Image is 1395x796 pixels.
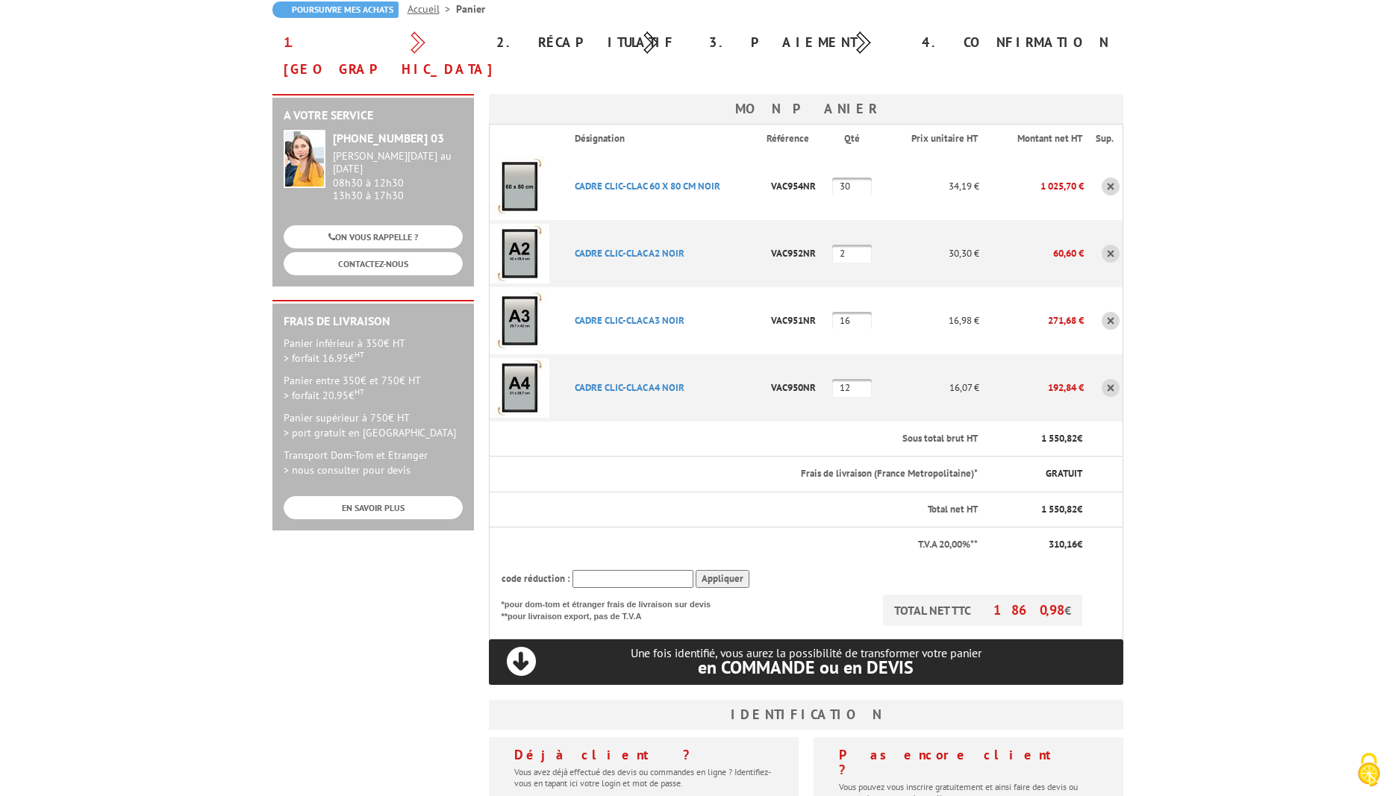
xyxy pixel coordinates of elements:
[284,225,463,248] a: ON VOUS RAPPELLE ?
[881,240,980,266] p: 30,30 €
[284,109,463,122] h2: A votre service
[355,349,364,360] sup: HT
[991,432,1082,446] p: €
[767,307,833,333] p: VAC951NR
[563,125,766,153] th: Désignation
[979,240,1083,266] p: 60,60 €
[991,538,1082,552] p: €
[1084,125,1123,153] th: Sup.
[832,125,881,153] th: Qté
[284,389,364,402] span: > forfait 20.95€
[333,150,463,201] div: 08h30 à 12h30 13h30 à 17h30
[575,467,978,481] p: Frais de livraison (France Metropolitaine)*
[1343,745,1395,796] button: Cookies (fenêtre modale)
[1041,503,1077,515] span: 1 550,82
[502,572,570,585] span: code réduction :
[839,748,1098,777] h4: Pas encore client ?
[355,386,364,397] sup: HT
[490,157,549,216] img: CADRE CLIC-CLAC 60 X 80 CM NOIR
[575,180,720,192] a: CADRE CLIC-CLAC 60 X 80 CM NOIR
[696,570,749,589] input: Appliquer
[456,1,485,16] li: Panier
[284,315,463,328] h2: Frais de Livraison
[979,375,1083,401] p: 192,84 €
[767,132,831,146] p: Référence
[698,29,911,56] div: 3. Paiement
[284,426,456,439] span: > port gratuit en [GEOGRAPHIC_DATA]
[911,29,1123,56] div: 4. Confirmation
[333,131,444,145] strong: [PHONE_NUMBER] 03
[490,358,549,418] img: CADRE CLIC-CLAC A4 NOIR
[993,601,1064,618] span: 1 860,98
[514,748,773,762] h4: Déjà client ?
[563,421,979,457] th: Sous total brut HT
[881,375,980,401] p: 16,07 €
[490,291,549,351] img: CADRE CLIC-CLAC A3 NOIR
[1350,751,1388,789] img: Cookies (fenêtre modale)
[883,595,1082,626] p: TOTAL NET TTC €
[489,646,1123,677] p: Une fois identifié, vous aurez la possibilité de transformer votre panier
[502,503,979,517] p: Total net HT
[991,132,1082,146] p: Montant net HT
[881,307,980,333] p: 16,98 €
[893,132,979,146] p: Prix unitaire HT
[575,381,684,394] a: CADRE CLIC-CLAC A4 NOIR
[284,351,364,365] span: > forfait 16.95€
[1049,538,1077,551] span: 310,16
[575,314,684,327] a: CADRE CLIC-CLAC A3 NOIR
[514,766,773,789] p: Vous avez déjà effectué des devis ou commandes en ligne ? Identifiez-vous en tapant ici votre log...
[284,252,463,275] a: CONTACTEZ-NOUS
[284,496,463,519] a: EN SAVOIR PLUS
[698,656,914,679] span: en COMMANDE ou en DEVIS
[767,240,833,266] p: VAC952NR
[991,503,1082,517] p: €
[979,173,1083,199] p: 1 025,70 €
[272,29,485,83] div: 1. [GEOGRAPHIC_DATA]
[575,247,684,260] a: CADRE CLIC-CLAC A2 NOIR
[881,173,980,199] p: 34,19 €
[333,150,463,175] div: [PERSON_NAME][DATE] au [DATE]
[1041,432,1077,445] span: 1 550,82
[490,224,549,283] img: CADRE CLIC-CLAC A2 NOIR
[284,130,325,188] img: widget-service.jpg
[502,595,725,622] p: *pour dom-tom et étranger frais de livraison sur devis **pour livraison export, pas de T.V.A
[272,1,399,18] a: Poursuivre mes achats
[284,448,463,477] p: Transport Dom-Tom et Etranger
[284,410,463,440] p: Panier supérieur à 750€ HT
[979,307,1083,333] p: 271,68 €
[1046,467,1082,480] span: GRATUIT
[284,373,463,403] p: Panier entre 350€ et 750€ HT
[767,173,833,199] p: VAC954NR
[408,2,456,16] a: Accueil
[489,94,1123,124] h3: Mon panier
[489,700,1123,730] h3: Identification
[767,375,833,401] p: VAC950NR
[284,463,411,477] span: > nous consulter pour devis
[485,29,698,56] div: 2. Récapitulatif
[502,538,979,552] p: T.V.A 20,00%**
[284,336,463,366] p: Panier inférieur à 350€ HT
